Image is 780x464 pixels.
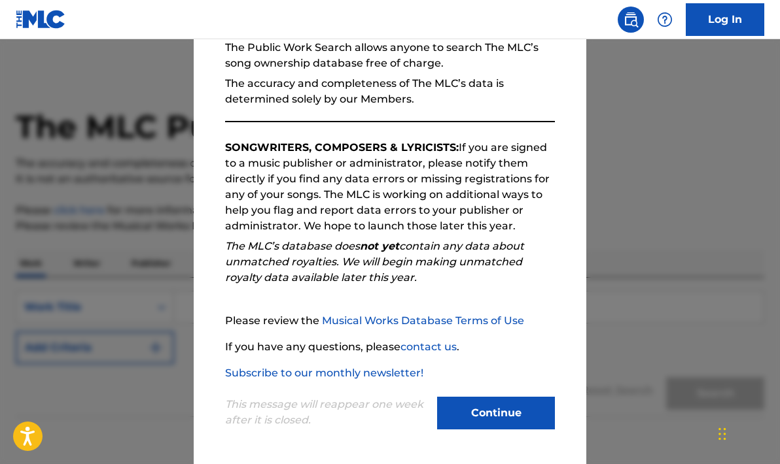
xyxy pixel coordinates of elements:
[437,397,555,429] button: Continue
[360,240,399,252] strong: not yet
[16,10,66,29] img: MLC Logo
[718,414,726,454] div: Drag
[652,7,678,33] div: Help
[225,397,429,428] p: This message will reappear one week after it is closed.
[225,141,459,154] strong: SONGWRITERS, COMPOSERS & LYRICISTS:
[400,340,457,353] a: contact us
[225,367,423,379] a: Subscribe to our monthly newsletter!
[225,140,555,234] p: If you are signed to a music publisher or administrator, please notify them directly if you find ...
[225,339,555,355] p: If you have any questions, please .
[225,76,555,107] p: The accuracy and completeness of The MLC’s data is determined solely by our Members.
[618,7,644,33] a: Public Search
[225,313,555,329] p: Please review the
[715,401,780,464] iframe: Chat Widget
[686,3,764,36] a: Log In
[322,314,524,327] a: Musical Works Database Terms of Use
[623,12,639,27] img: search
[225,240,524,284] em: The MLC’s database does contain any data about unmatched royalties. We will begin making unmatche...
[657,12,673,27] img: help
[225,40,555,71] p: The Public Work Search allows anyone to search The MLC’s song ownership database free of charge.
